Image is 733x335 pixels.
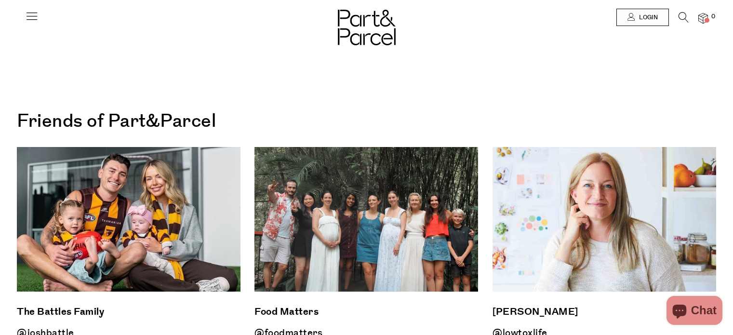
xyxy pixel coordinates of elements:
[493,147,716,292] img: Alexx Stuart
[637,13,658,22] span: Login
[616,9,669,26] a: Login
[338,10,396,45] img: Part&Parcel
[17,106,716,137] h1: Friends of Part&Parcel
[254,147,478,292] img: Food Matters
[17,147,240,292] img: The Battles Family
[709,13,718,21] span: 0
[17,304,240,320] a: The Battles Family
[664,296,725,327] inbox-online-store-chat: Shopify online store chat
[493,304,716,320] a: [PERSON_NAME]
[698,13,708,23] a: 0
[254,304,478,320] a: Food Matters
